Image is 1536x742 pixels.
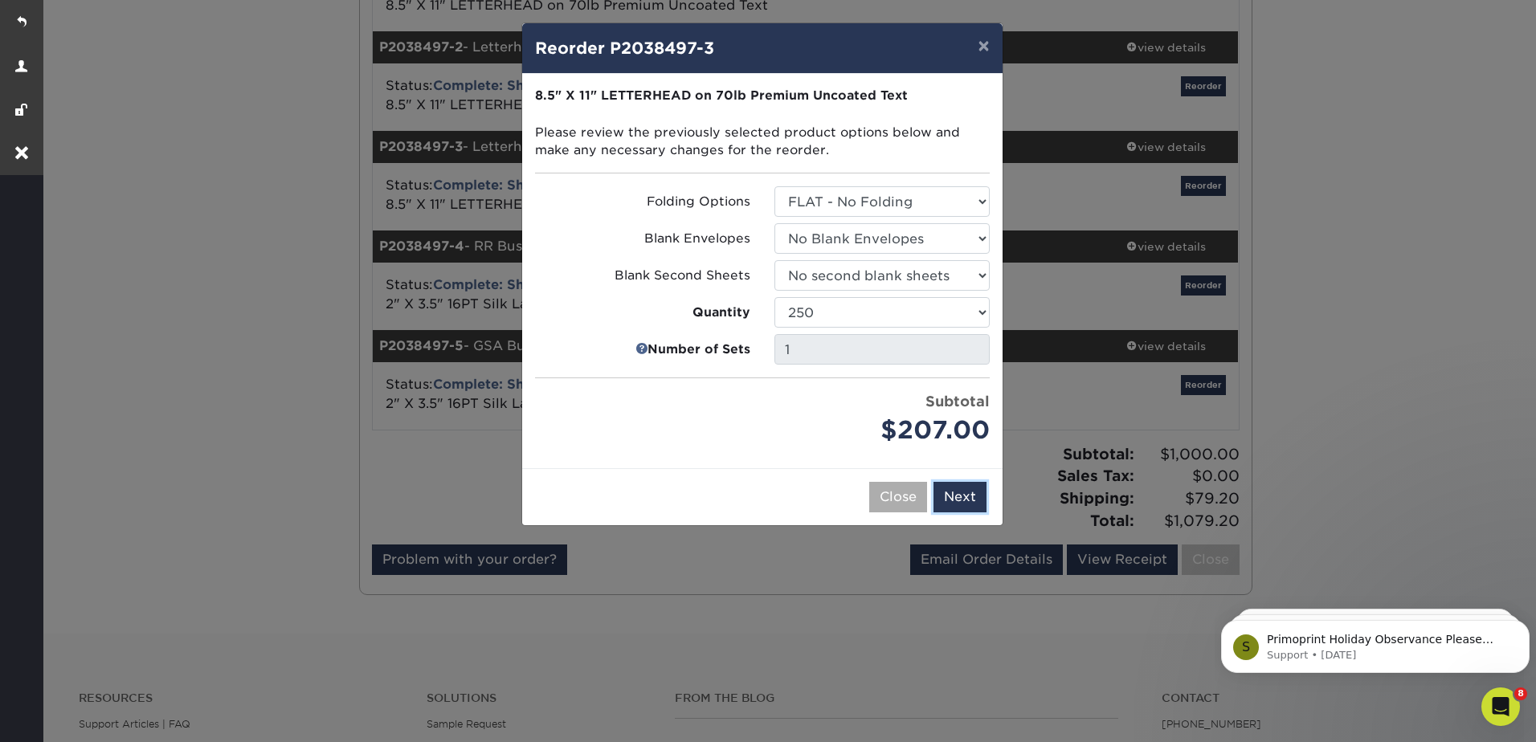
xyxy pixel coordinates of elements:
strong: Quantity [692,304,750,322]
span: 8 [1514,687,1527,700]
strong: 8.5" X 11" LETTERHEAD on 70lb Premium Uncoated Text [535,88,908,103]
iframe: Intercom notifications message [1215,586,1536,699]
h4: Reorder P2038497-3 [535,36,990,60]
p: Message from Support, sent 20w ago [52,62,295,76]
p: Please review the previously selected product options below and make any necessary changes for th... [535,87,990,160]
label: Blank Envelopes [535,230,750,248]
iframe: Intercom live chat [1481,687,1520,726]
div: $207.00 [774,412,990,449]
button: Next [933,482,987,512]
button: × [965,23,1002,68]
label: Folding Options [535,193,750,211]
label: Blank Second Sheets [535,267,750,285]
strong: Number of Sets [647,340,750,359]
strong: Subtotal [925,393,990,410]
span: Primoprint Holiday Observance Please note that our customer service and production departments wi... [52,47,290,203]
button: Close [869,482,927,512]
